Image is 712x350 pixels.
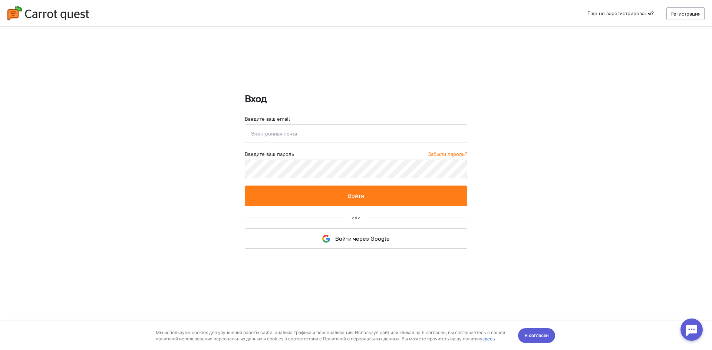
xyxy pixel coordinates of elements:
[245,150,294,158] label: Введите ваш пароль
[322,235,330,243] img: google-logo.svg
[587,10,654,17] span: Ещё не зарегистрированы?
[428,150,467,158] a: Забыли пароль?
[666,7,705,20] a: Регистрация
[245,186,467,206] button: Войти
[245,115,290,123] label: Введите ваш email
[156,8,510,21] div: Мы используем cookies для улучшения работы сайта, анализа трафика и персонализации. Используя сай...
[518,7,555,22] button: Я согласен
[245,92,267,105] strong: Вход
[335,235,390,242] span: Войти через Google
[7,6,89,20] img: carrot-quest-logo.svg
[524,11,549,18] span: Я согласен
[245,124,467,143] input: Электронная почта
[352,214,360,221] div: или
[482,15,495,20] a: здесь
